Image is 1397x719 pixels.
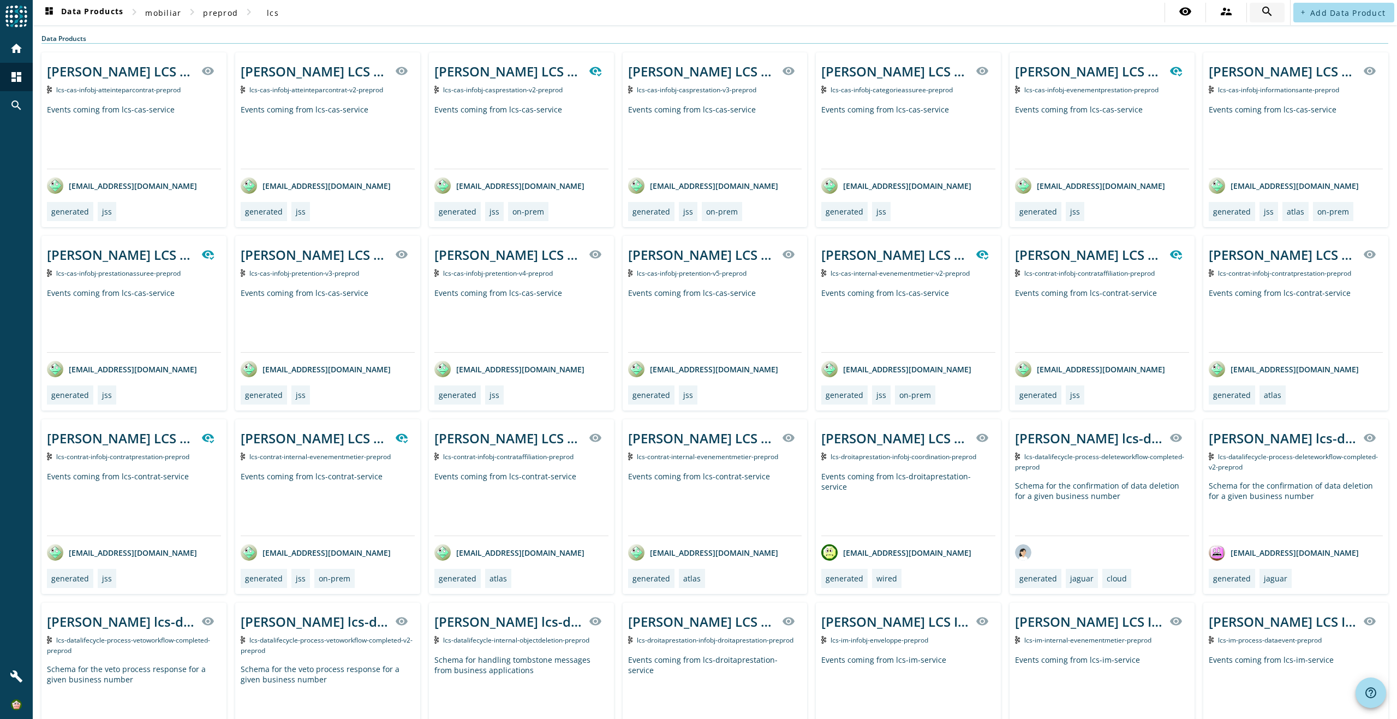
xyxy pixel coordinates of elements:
[47,177,63,194] img: avatar
[51,390,89,400] div: generated
[296,573,306,584] div: jss
[249,452,391,461] span: Kafka Topic: lcs-contrat-internal-evenementmetier-preprod
[56,269,181,278] span: Kafka Topic: lcs-cas-infobj-prestationassuree-preprod
[1019,206,1057,217] div: generated
[489,206,499,217] div: jss
[319,573,350,584] div: on-prem
[241,635,413,655] span: Kafka Topic: lcs-datalifecycle-process-vetoworkflow-completed-v2-preprod
[141,3,186,22] button: mobiliar
[826,206,863,217] div: generated
[102,206,112,217] div: jss
[1015,288,1189,352] div: Events coming from lcs-contrat-service
[201,615,214,628] mat-icon: visibility
[632,206,670,217] div: generated
[1169,431,1183,444] mat-icon: visibility
[628,62,776,80] div: [PERSON_NAME] LCS Cas infobj of casprestation producer version 3
[241,544,257,561] img: avatar
[899,390,931,400] div: on-prem
[1024,635,1151,645] span: Kafka Topic: lcs-im-internal-evenementmetier-preprod
[255,3,290,22] button: lcs
[628,471,802,536] div: Events coming from lcs-contrat-service
[47,104,221,169] div: Events coming from lcs-cas-service
[434,288,608,352] div: Events coming from lcs-cas-service
[821,361,971,377] div: [EMAIL_ADDRESS][DOMAIN_NAME]
[831,85,953,94] span: Kafka Topic: lcs-cas-infobj-categorieassuree-preprod
[706,206,738,217] div: on-prem
[10,99,23,112] mat-icon: search
[267,8,279,18] span: lcs
[683,573,701,584] div: atlas
[1015,429,1163,447] div: [PERSON_NAME] lcs-datalifecycle process delete workflow completed
[145,8,181,18] span: mobiliar
[628,544,644,561] img: avatar
[1209,177,1225,194] img: avatar
[782,248,795,261] mat-icon: visibility
[637,85,756,94] span: Kafka Topic: lcs-cas-infobj-casprestation-v3-preprod
[1209,177,1359,194] div: [EMAIL_ADDRESS][DOMAIN_NAME]
[1287,206,1304,217] div: atlas
[47,453,52,460] img: Kafka Topic: lcs-contrat-infobj-contratprestation-preprod
[1209,361,1225,377] img: avatar
[47,544,63,561] img: avatar
[1070,573,1094,584] div: jaguar
[47,664,221,719] div: Schema for the veto process response for a given business number
[831,452,976,461] span: Kafka Topic: lcs-droitaprestation-infobj-coordination-preprod
[1220,5,1233,18] mat-icon: supervisor_account
[1218,85,1339,94] span: Kafka Topic: lcs-cas-infobj-informationsante-preprod
[1015,613,1163,631] div: [PERSON_NAME] LCS IM infobj producer
[876,206,886,217] div: jss
[876,573,897,584] div: wired
[128,5,141,19] mat-icon: chevron_right
[10,670,23,683] mat-icon: build
[821,177,971,194] div: [EMAIL_ADDRESS][DOMAIN_NAME]
[976,615,989,628] mat-icon: visibility
[395,615,408,628] mat-icon: visibility
[434,246,582,264] div: [PERSON_NAME] LCS Cas infobj of Pretention producer version 4
[821,361,838,377] img: avatar
[782,431,795,444] mat-icon: visibility
[1209,453,1214,460] img: Kafka Topic: lcs-datalifecycle-process-deleteworkflow-completed-v2-preprod
[1218,635,1322,645] span: Kafka Topic: lcs-im-process-dataevent-preprod
[47,613,195,631] div: [PERSON_NAME] lcs-datalifecycle process veto workflow completed
[41,34,1388,44] div: Data Products
[589,431,602,444] mat-icon: visibility
[628,636,633,644] img: Kafka Topic: lcs-droitaprestation-infobj-droitaprestation-preprod
[821,453,826,460] img: Kafka Topic: lcs-droitaprestation-infobj-coordination-preprod
[632,573,670,584] div: generated
[1209,636,1214,644] img: Kafka Topic: lcs-im-process-dataevent-preprod
[976,431,989,444] mat-icon: visibility
[439,390,476,400] div: generated
[1015,177,1165,194] div: [EMAIL_ADDRESS][DOMAIN_NAME]
[782,615,795,628] mat-icon: visibility
[1300,9,1306,15] mat-icon: add
[1310,8,1386,18] span: Add Data Product
[242,5,255,19] mat-icon: chevron_right
[10,70,23,84] mat-icon: dashboard
[821,86,826,93] img: Kafka Topic: lcs-cas-infobj-categorieassuree-preprod
[203,8,238,18] span: preprod
[489,573,507,584] div: atlas
[245,390,283,400] div: generated
[186,5,199,19] mat-icon: chevron_right
[245,573,283,584] div: generated
[628,288,802,352] div: Events coming from lcs-cas-service
[241,613,389,631] div: [PERSON_NAME] lcs-datalifecycle process veto workflow completed
[628,361,644,377] img: avatar
[51,206,89,217] div: generated
[1209,246,1357,264] div: [PERSON_NAME] LCS Contrat infobj producer
[1070,206,1080,217] div: jss
[241,361,257,377] img: avatar
[1293,3,1394,22] button: Add Data Product
[241,269,246,277] img: Kafka Topic: lcs-cas-infobj-pretention-v3-preprod
[1264,206,1274,217] div: jss
[434,62,582,80] div: [PERSON_NAME] LCS Cas infobj of casprestation producer version 2
[434,544,584,561] div: [EMAIL_ADDRESS][DOMAIN_NAME]
[1363,64,1376,78] mat-icon: visibility
[821,655,995,719] div: Events coming from lcs-im-service
[241,177,257,194] img: avatar
[1317,206,1349,217] div: on-prem
[241,664,415,719] div: Schema for the veto process response for a given business number
[5,5,27,27] img: spoud-logo.svg
[47,288,221,352] div: Events coming from lcs-cas-service
[628,453,633,460] img: Kafka Topic: lcs-contrat-internal-evenementmetier-preprod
